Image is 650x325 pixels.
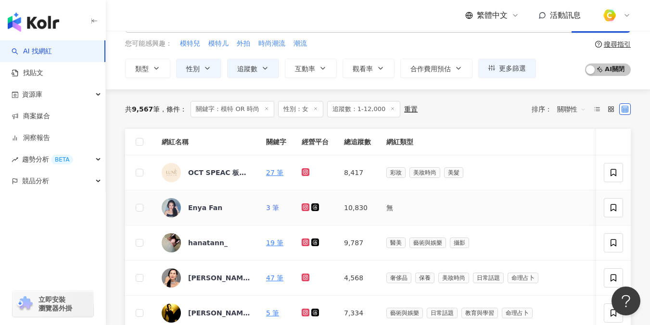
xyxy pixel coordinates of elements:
[236,38,251,49] button: 外拍
[550,11,581,20] span: 活動訊息
[410,65,451,73] span: 合作費用預估
[162,198,181,217] img: KOL Avatar
[162,303,251,323] a: KOL Avatar[PERSON_NAME]老師
[22,170,49,192] span: 競品分析
[125,59,170,78] button: 類型
[600,6,619,25] img: %E6%96%B9%E5%BD%A2%E7%B4%94.png
[293,38,307,49] button: 潮流
[12,112,50,121] a: 商案媒合
[404,105,418,113] div: 重置
[461,308,498,318] span: 教育與學習
[38,295,72,312] span: 立即安裝 瀏覽器外掛
[473,273,504,283] span: 日常話題
[162,233,251,252] a: KOL Avatarhanatann_
[343,59,395,78] button: 觀看率
[336,190,379,225] td: 10,830
[295,65,315,73] span: 互動率
[188,238,228,248] div: hanatann_
[409,167,440,178] span: 美妝時尚
[227,59,279,78] button: 追蹤數
[499,64,526,72] span: 更多篩選
[162,303,181,323] img: KOL Avatar
[508,273,538,283] span: 命理占卜
[154,129,258,155] th: 網紅名稱
[336,261,379,296] td: 4,568
[409,237,446,248] span: 藝術與娛樂
[427,308,458,318] span: 日常話題
[502,308,533,318] span: 命理占卜
[188,308,251,318] div: [PERSON_NAME]老師
[266,169,283,176] a: 27 筆
[22,149,73,170] span: 趨勢分析
[15,296,34,312] img: chrome extension
[266,204,279,212] a: 3 筆
[353,65,373,73] span: 觀看率
[125,39,172,49] span: 您可能感興趣：
[191,101,274,117] span: 關鍵字：模特 OR 時尚
[386,167,406,178] span: 彩妝
[186,65,200,73] span: 性別
[258,39,285,49] span: 時尚潮流
[444,167,463,178] span: 美髮
[160,105,187,113] span: 條件 ：
[258,129,294,155] th: 關鍵字
[327,101,400,117] span: 追蹤數：1-12,000
[51,155,73,164] div: BETA
[188,168,251,177] div: OCT SPEAC 板橋｜日式美睫｜美齒｜徵模特
[532,101,591,117] div: 排序：
[125,105,160,113] div: 共 筆
[258,38,286,49] button: 時尚潮流
[415,273,434,283] span: 保養
[188,203,222,212] div: Enya Fan
[179,38,201,49] button: 模特兒
[386,237,406,248] span: 醫美
[266,309,279,317] a: 5 筆
[438,273,469,283] span: 美妝時尚
[294,129,336,155] th: 經營平台
[162,268,251,287] a: KOL Avatar[PERSON_NAME] ( [PERSON_NAME])
[477,10,508,21] span: 繁體中文
[12,133,50,143] a: 洞察報告
[379,129,590,155] th: 網紅類型
[293,39,307,49] span: 潮流
[336,129,379,155] th: 總追蹤數
[162,163,181,182] img: KOL Avatar
[162,268,181,287] img: KOL Avatar
[285,59,337,78] button: 互動率
[176,59,221,78] button: 性別
[595,41,602,48] span: question-circle
[180,39,200,49] span: 模特兒
[237,39,250,49] span: 外拍
[208,38,229,49] button: 模特儿
[12,68,43,78] a: 找貼文
[266,274,283,282] a: 47 筆
[557,101,586,117] span: 關聯性
[604,40,631,48] div: 搜尋指引
[450,237,469,248] span: 攝影
[162,163,251,182] a: KOL AvatarOCT SPEAC 板橋｜日式美睫｜美齒｜徵模特
[188,273,251,283] div: [PERSON_NAME] ( [PERSON_NAME])
[278,101,323,117] span: 性別：女
[12,156,18,163] span: rise
[237,65,257,73] span: 追蹤數
[208,39,229,49] span: 模特儿
[386,202,583,213] div: 無
[336,155,379,190] td: 8,417
[266,239,283,247] a: 19 筆
[400,59,472,78] button: 合作費用預估
[22,84,42,105] span: 資源庫
[13,291,93,317] a: chrome extension立即安裝 瀏覽器外掛
[162,198,251,217] a: KOL AvatarEnya Fan
[478,59,536,78] button: 更多篩選
[162,233,181,252] img: KOL Avatar
[336,225,379,261] td: 9,787
[135,65,149,73] span: 類型
[8,12,59,32] img: logo
[12,47,52,56] a: searchAI 找網紅
[612,287,640,315] iframe: Help Scout Beacon - Open
[132,105,153,113] span: 9,567
[386,273,411,283] span: 奢侈品
[386,308,423,318] span: 藝術與娛樂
